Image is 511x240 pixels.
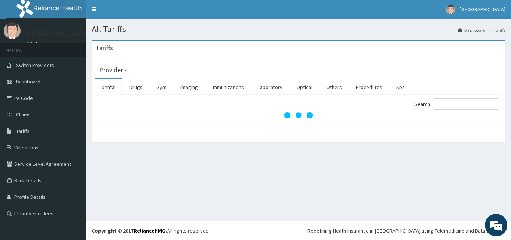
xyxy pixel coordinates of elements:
a: Procedures [350,79,388,95]
a: Spa [390,79,411,95]
a: Optical [290,79,318,95]
a: Online [26,41,44,46]
li: Tariffs [486,27,505,33]
span: Switch Providers [16,62,54,69]
svg: audio-loading [284,100,313,130]
a: RelianceHMO [134,227,166,234]
span: Claims [16,111,31,118]
input: Search: [434,98,498,110]
strong: Copyright © 2017 . [92,227,167,234]
span: [GEOGRAPHIC_DATA] [460,6,505,13]
a: Dental [95,79,122,95]
a: Imaging [174,79,204,95]
div: Redefining Heath Insurance in [GEOGRAPHIC_DATA] using Telemedicine and Data Science! [307,227,505,234]
span: Dashboard [16,78,40,85]
label: Search: [414,98,498,110]
a: Dashboard [458,27,486,33]
a: Others [320,79,348,95]
a: Drugs [123,79,149,95]
h1: All Tariffs [92,24,505,34]
img: User Image [4,22,21,39]
a: Immunizations [206,79,250,95]
a: Gym [150,79,172,95]
p: [GEOGRAPHIC_DATA] [26,30,88,37]
footer: All rights reserved. [86,221,511,240]
a: Laboratory [252,79,288,95]
h3: Tariffs [95,45,113,51]
img: User Image [446,5,455,14]
h3: Provider - [99,67,127,73]
span: Tariffs [16,128,30,134]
